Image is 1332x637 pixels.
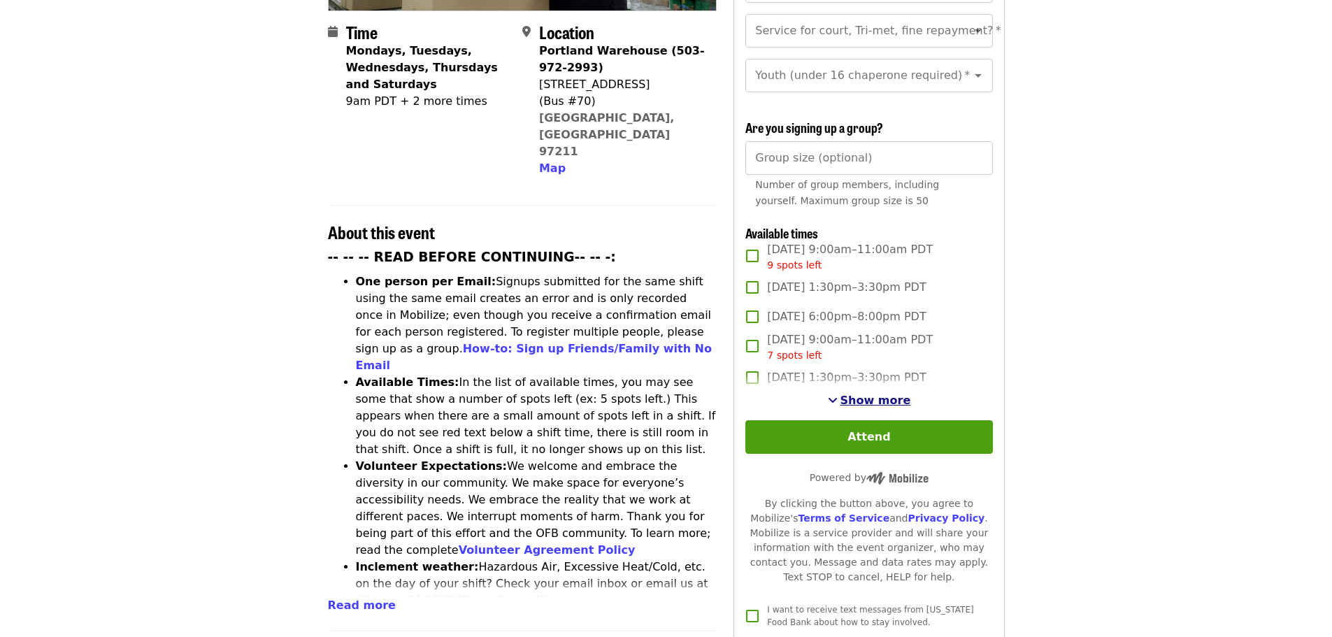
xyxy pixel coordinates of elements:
button: Attend [745,420,992,454]
li: In the list of available times, you may see some that show a number of spots left (ex: 5 spots le... [356,374,717,458]
span: [DATE] 9:00am–11:00am PDT [767,331,933,363]
div: [STREET_ADDRESS] [539,76,706,93]
strong: Available Times: [356,375,459,389]
button: Open [968,21,988,41]
span: 7 spots left [767,350,822,361]
span: Time [346,20,378,44]
button: Map [539,160,566,177]
span: About this event [328,220,435,244]
div: 9am PDT + 2 more times [346,93,511,110]
span: I want to receive text messages from [US_STATE] Food Bank about how to stay involved. [767,605,973,627]
strong: -- -- -- READ BEFORE CONTINUING-- -- -: [328,250,616,264]
span: [DATE] 1:30pm–3:30pm PDT [767,369,926,386]
span: Available times [745,224,818,242]
a: How-to: Sign up Friends/Family with No Email [356,342,712,372]
span: Read more [328,599,396,612]
span: Powered by [810,472,929,483]
span: Show more [840,394,911,407]
strong: Volunteer Expectations: [356,459,508,473]
strong: One person per Email: [356,275,496,288]
img: Powered by Mobilize [866,472,929,485]
span: [DATE] 9:00am–11:00am PDT [767,241,933,273]
span: [DATE] 6:00pm–8:00pm PDT [767,308,926,325]
a: Privacy Policy [908,513,984,524]
span: 9 spots left [767,259,822,271]
span: [DATE] 1:30pm–3:30pm PDT [767,279,926,296]
strong: Mondays, Tuesdays, Wednesdays, Thursdays and Saturdays [346,44,498,91]
a: [GEOGRAPHIC_DATA], [GEOGRAPHIC_DATA] 97211 [539,111,675,158]
strong: Inclement weather: [356,560,479,573]
a: Volunteer Agreement Policy [459,543,636,557]
div: By clicking the button above, you agree to Mobilize's and . Mobilize is a service provider and wi... [745,496,992,585]
a: Terms of Service [798,513,889,524]
button: Read more [328,597,396,614]
button: See more timeslots [828,392,911,409]
li: Signups submitted for the same shift using the same email creates an error and is only recorded o... [356,273,717,374]
span: Number of group members, including yourself. Maximum group size is 50 [755,179,939,206]
li: We welcome and embrace the diversity in our community. We make space for everyone’s accessibility... [356,458,717,559]
span: Map [539,162,566,175]
input: [object Object] [745,141,992,175]
span: Are you signing up a group? [745,118,883,136]
span: Location [539,20,594,44]
i: map-marker-alt icon [522,25,531,38]
div: (Bus #70) [539,93,706,110]
i: calendar icon [328,25,338,38]
button: Open [968,66,988,85]
strong: Portland Warehouse (503-972-2993) [539,44,705,74]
